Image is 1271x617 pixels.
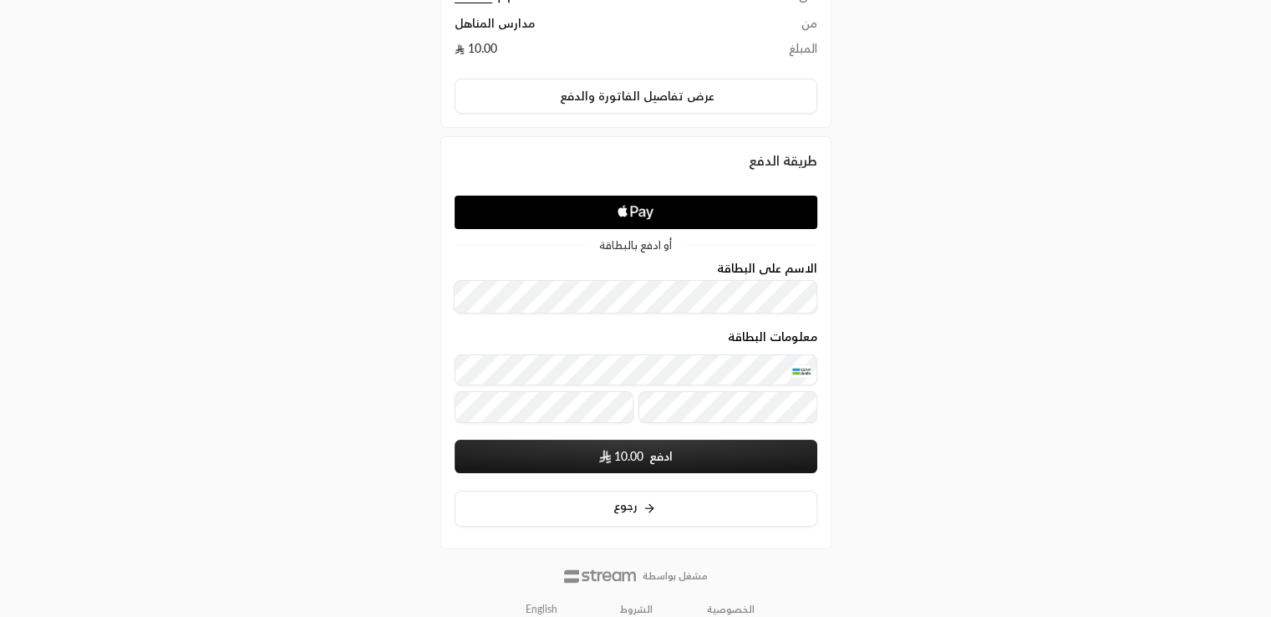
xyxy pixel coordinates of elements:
td: 10.00 [455,40,723,65]
span: أو ادفع بالبطاقة [599,240,672,251]
td: المبلغ [722,40,817,65]
input: رمز التحقق CVC [638,391,817,423]
input: تاريخ الانتهاء [455,391,633,423]
div: معلومات البطاقة [455,330,817,429]
a: الخصوصية [707,603,755,616]
legend: معلومات البطاقة [728,330,817,344]
label: الاسم على البطاقة [717,262,817,275]
td: من [722,15,817,40]
a: الشروط [620,603,653,616]
p: مشغل بواسطة [643,569,708,583]
button: رجوع [455,491,817,527]
button: عرض تفاصيل الفاتورة والدفع [455,79,817,114]
td: مدارس المناهل [455,15,723,40]
input: بطاقة ائتمانية [455,354,817,386]
img: SAR [599,450,611,463]
span: رجوع [613,498,638,512]
div: طريقة الدفع [455,150,817,171]
img: MADA [791,365,811,378]
button: ادفع SAR10.00 [455,440,817,473]
div: الاسم على البطاقة [455,262,817,314]
span: 10.00 [614,448,643,465]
